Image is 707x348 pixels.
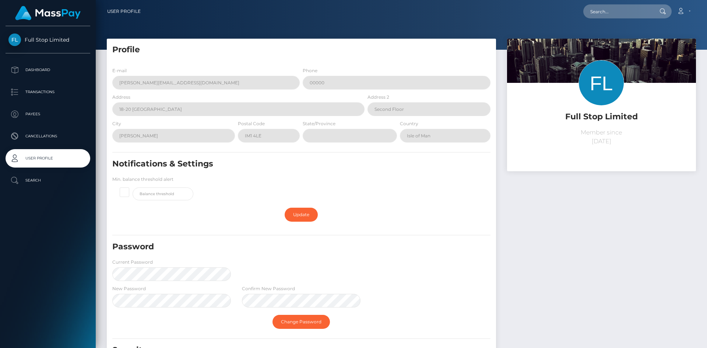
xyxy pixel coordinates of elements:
[112,67,127,74] label: E-mail
[303,120,335,127] label: State/Province
[112,120,121,127] label: City
[112,259,153,266] label: Current Password
[112,94,130,101] label: Address
[8,109,87,120] p: Payees
[8,34,21,46] img: Full Stop Limited
[112,44,490,56] h5: Profile
[303,67,317,74] label: Phone
[272,315,330,329] a: Change Password
[6,149,90,168] a: User Profile
[400,120,418,127] label: Country
[285,208,318,222] a: Update
[238,120,265,127] label: Postal Code
[8,175,87,186] p: Search
[513,111,690,123] h5: Full Stop Limited
[242,285,295,292] label: Confirm New Password
[6,36,90,43] span: Full Stop Limited
[8,153,87,164] p: User Profile
[8,64,87,75] p: Dashboard
[507,39,696,165] img: ...
[112,176,173,183] label: Min. balance threshold alert
[8,131,87,142] p: Cancellations
[112,285,146,292] label: New Password
[112,241,430,253] h5: Password
[6,61,90,79] a: Dashboard
[6,83,90,101] a: Transactions
[6,171,90,190] a: Search
[367,94,389,101] label: Address 2
[112,158,430,170] h5: Notifications & Settings
[8,87,87,98] p: Transactions
[15,6,81,20] img: MassPay Logo
[513,128,690,146] p: Member since [DATE]
[107,4,141,19] a: User Profile
[6,105,90,123] a: Payees
[6,127,90,145] a: Cancellations
[583,4,653,18] input: Search...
